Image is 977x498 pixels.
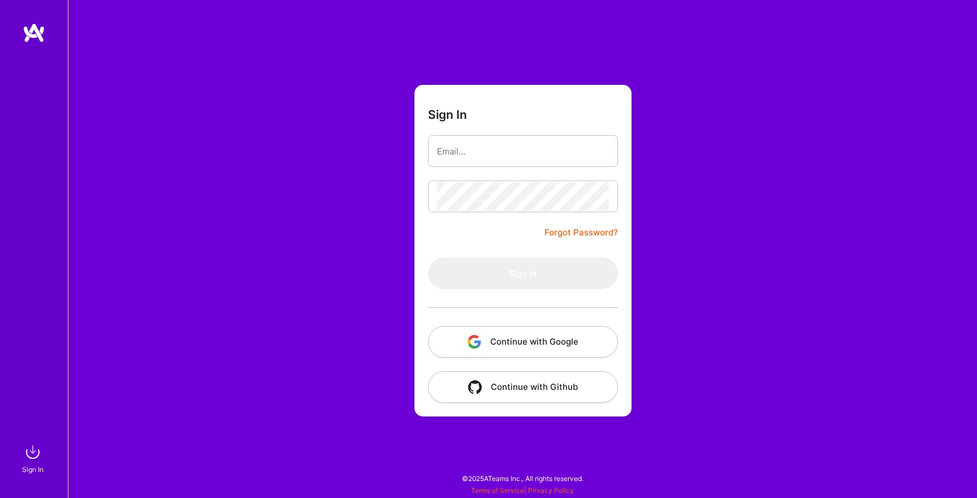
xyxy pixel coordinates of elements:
[544,226,618,239] a: Forgot Password?
[22,463,44,475] div: Sign In
[428,371,618,403] button: Continue with Github
[21,441,44,463] img: sign in
[471,486,524,495] a: Terms of Service
[428,108,467,122] h3: Sign In
[24,441,44,475] a: sign inSign In
[23,23,45,43] img: logo
[471,486,574,495] span: |
[428,326,618,358] button: Continue with Google
[68,464,977,492] div: © 2025 ATeams Inc., All rights reserved.
[468,335,481,349] img: icon
[428,257,618,289] button: Sign In
[528,486,574,495] a: Privacy Policy
[468,380,482,394] img: icon
[437,137,609,166] input: Email...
